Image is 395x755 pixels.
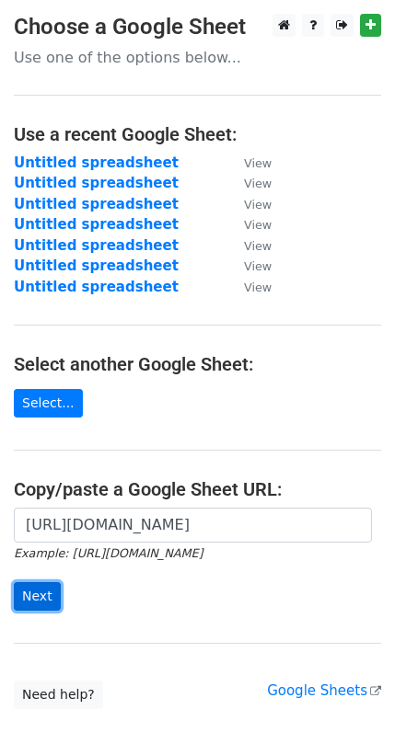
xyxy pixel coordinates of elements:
[226,175,272,191] a: View
[14,389,83,418] a: Select...
[244,239,272,253] small: View
[14,123,381,145] h4: Use a recent Google Sheet:
[14,546,203,560] small: Example: [URL][DOMAIN_NAME]
[244,259,272,273] small: View
[226,216,272,233] a: View
[244,198,272,212] small: View
[226,279,272,295] a: View
[14,508,372,543] input: Paste your Google Sheet URL here
[226,154,272,171] a: View
[267,682,381,699] a: Google Sheets
[226,196,272,212] a: View
[14,279,179,295] a: Untitled spreadsheet
[14,154,179,171] a: Untitled spreadsheet
[14,196,179,212] a: Untitled spreadsheet
[226,257,272,274] a: View
[244,156,272,170] small: View
[303,667,395,755] iframe: Chat Widget
[14,14,381,40] h3: Choose a Google Sheet
[14,353,381,375] h4: Select another Google Sheet:
[14,237,179,254] a: Untitled spreadsheet
[14,48,381,67] p: Use one of the options below...
[244,177,272,190] small: View
[244,218,272,232] small: View
[14,478,381,500] h4: Copy/paste a Google Sheet URL:
[14,257,179,274] a: Untitled spreadsheet
[244,280,272,294] small: View
[14,582,61,611] input: Next
[14,681,103,709] a: Need help?
[226,237,272,254] a: View
[14,175,179,191] a: Untitled spreadsheet
[14,216,179,233] a: Untitled spreadsheet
